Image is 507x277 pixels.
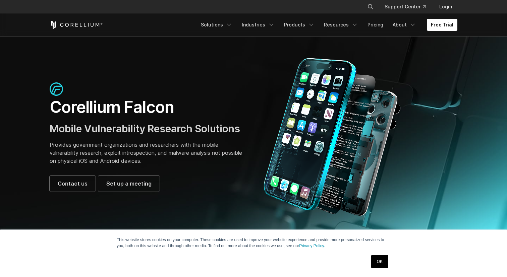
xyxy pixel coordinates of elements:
h1: Corellium Falcon [50,97,247,117]
img: Corellium_Falcon Hero 1 [260,58,404,216]
a: Set up a meeting [98,176,160,192]
a: Products [280,19,319,31]
a: Privacy Policy. [299,244,325,248]
span: Set up a meeting [106,180,152,188]
a: Login [434,1,457,13]
a: OK [371,255,388,268]
a: Support Center [379,1,431,13]
a: Corellium Home [50,21,103,29]
a: Free Trial [427,19,457,31]
span: Mobile Vulnerability Research Solutions [50,123,240,135]
div: Navigation Menu [359,1,457,13]
a: Pricing [363,19,387,31]
a: Resources [320,19,362,31]
a: Contact us [50,176,96,192]
img: falcon-icon [50,82,63,96]
a: About [389,19,420,31]
a: Solutions [197,19,236,31]
a: Industries [238,19,279,31]
div: Navigation Menu [197,19,457,31]
p: Provides government organizations and researchers with the mobile vulnerability research, exploit... [50,141,247,165]
button: Search [364,1,377,13]
span: Contact us [58,180,88,188]
p: This website stores cookies on your computer. These cookies are used to improve your website expe... [117,237,390,249]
